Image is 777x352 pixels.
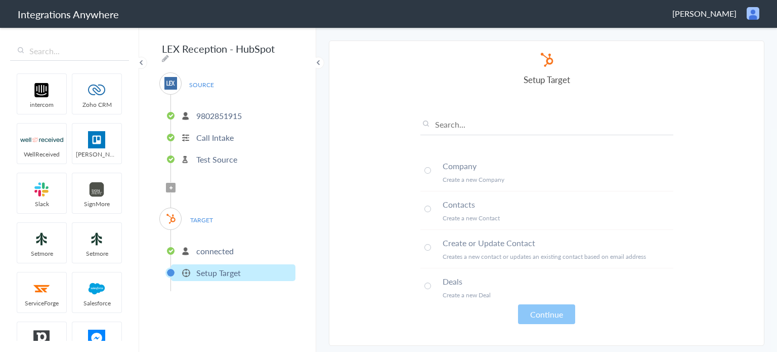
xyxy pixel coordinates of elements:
[538,51,555,68] img: hubspot-logo.svg
[20,131,63,148] img: wr-logo.svg
[17,150,66,159] span: WellReceived
[196,153,237,165] p: Test Source
[75,82,118,99] img: zoho-logo.svg
[420,73,673,86] h4: Setup Target
[75,230,118,248] img: setmoreNew.jpg
[443,214,673,222] p: Create a new Contact
[182,78,221,92] span: SOURCE
[196,132,234,143] p: Call Intake
[72,299,121,307] span: Salesforce
[20,280,63,297] img: serviceforge-icon.png
[17,299,66,307] span: ServiceForge
[420,119,673,135] input: Search...
[443,175,673,184] p: Create a new Company
[196,110,242,122] p: 9802851915
[18,7,119,21] h1: Integrations Anywhere
[443,291,673,299] p: Create a new Deal
[75,280,118,297] img: salesforce-logo.svg
[20,330,63,347] img: pipedrive.png
[75,330,118,347] img: FBM.png
[443,237,673,249] h4: Create or Update Contact
[196,245,234,257] p: connected
[20,230,63,248] img: setmoreNew.jpg
[182,213,221,227] span: TARGET
[443,252,673,261] p: Creates a new contact or updates an existing contact based on email address
[72,249,121,258] span: Setmore
[747,7,759,20] img: user.png
[196,267,241,279] p: Setup Target
[10,42,129,61] input: Search...
[17,200,66,208] span: Slack
[443,199,673,210] h4: Contacts
[17,249,66,258] span: Setmore
[443,276,673,287] h4: Deals
[75,181,118,198] img: signmore-logo.png
[20,181,63,198] img: slack-logo.svg
[72,150,121,159] span: [PERSON_NAME]
[72,100,121,109] span: Zoho CRM
[672,8,737,19] span: [PERSON_NAME]
[20,82,63,99] img: intercom-logo.svg
[72,200,121,208] span: SignMore
[164,77,177,90] img: lex-app-logo.svg
[164,212,177,225] img: hubspot-logo.svg
[518,304,575,324] button: Continue
[443,160,673,172] h4: Company
[17,100,66,109] span: intercom
[75,131,118,148] img: trello.png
